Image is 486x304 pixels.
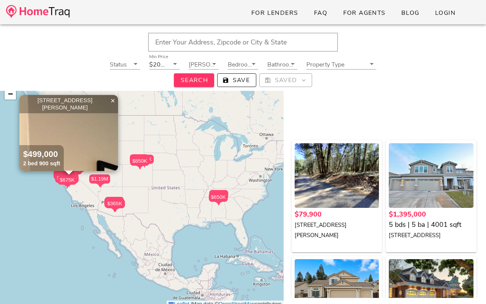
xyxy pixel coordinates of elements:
[209,190,228,203] div: $219K
[211,192,228,201] div: $65K
[55,172,76,185] div: $2.18M
[336,6,391,20] a: For Agents
[104,199,123,212] div: $435K
[105,197,124,210] div: $369K
[314,9,328,17] span: FAQ
[267,59,298,69] div: Bathrooms
[107,95,118,106] a: Close popup
[6,5,69,18] img: desktop-logo.34a1112.png
[54,171,75,180] div: $1.64M
[104,198,123,211] div: $500K
[224,76,250,84] span: Save
[266,76,305,84] span: Saved
[131,156,150,169] div: $510K
[228,59,258,69] div: Bedrooms
[180,76,208,84] span: Search
[342,9,385,17] span: For Agents
[89,174,110,188] div: $1.19M
[130,154,149,163] div: $564K
[58,176,77,189] div: $675K
[55,174,76,183] div: $3.90M
[105,199,124,212] div: $529K
[136,166,144,170] img: triPin.png
[19,95,118,171] a: [STREET_ADDRESS][PERSON_NAME] $499,000 2 bed 900 sqft
[389,231,441,239] small: [STREET_ADDRESS]
[259,73,312,87] button: Saved
[174,73,214,87] button: Search
[149,61,167,68] div: $200K
[130,157,149,166] div: $850K
[105,197,124,206] div: $369K
[104,199,123,208] div: $435K
[63,185,71,189] img: triPin.png
[89,174,110,184] div: $1.19M
[130,155,149,168] div: $495K
[306,59,376,69] div: Property Type
[8,89,13,98] span: −
[389,209,473,220] div: $1,395,000
[149,54,168,60] label: Min Price
[131,156,150,165] div: $510K
[55,172,76,181] div: $1.70M
[189,59,219,69] div: [PERSON_NAME]
[448,268,486,304] iframe: Chat Widget
[435,9,456,17] span: Login
[211,192,228,205] div: $65K
[308,6,334,20] a: FAQ
[217,73,256,87] button: Save
[5,88,16,100] a: Zoom out
[251,9,298,17] span: For Lenders
[104,198,123,207] div: $500K
[295,209,379,240] a: $79,900 [STREET_ADDRESS][PERSON_NAME]
[211,190,228,203] div: $50K
[395,6,426,20] a: Blog
[55,174,76,187] div: $3.90M
[211,190,228,199] div: $50K
[130,156,149,169] div: $499K
[55,172,76,185] div: $1.70M
[429,6,462,20] a: Login
[105,199,124,212] div: $365K
[23,149,60,160] div: $499,000
[110,59,140,69] div: Status
[105,199,124,212] div: $275K
[96,184,104,188] img: triPin.png
[295,221,347,239] small: [STREET_ADDRESS][PERSON_NAME]
[130,154,149,168] div: $564K
[55,172,76,185] div: $4.40M
[58,176,77,185] div: $675K
[295,209,379,220] div: $79,900
[105,199,124,208] div: $365K
[54,170,74,179] div: $2.40M
[389,209,473,240] a: $1,395,000 5 bds | 5 ba | 4001 sqft [STREET_ADDRESS]
[389,220,473,230] div: 5 bds | 5 ba | 4001 sqft
[105,199,124,208] div: $529K
[215,202,222,206] img: triPin.png
[21,97,116,111] div: [STREET_ADDRESS][PERSON_NAME]
[130,156,149,165] div: $499K
[54,171,75,180] div: $2.10M
[135,155,154,164] div: $625K
[54,171,75,184] div: $1.64M
[149,59,180,69] div: Min Price$200K
[148,33,338,52] input: Enter Your Address, Zipcode or City & State
[245,6,305,20] a: For Lenders
[209,193,228,202] div: $650K
[110,97,115,105] span: ×
[135,155,154,168] div: $625K
[105,199,124,208] div: $275K
[54,170,74,184] div: $2.40M
[130,157,149,170] div: $850K
[23,160,60,167] div: 2 bed 900 sqft
[401,9,420,17] span: Blog
[111,208,119,212] img: triPin.png
[54,171,75,184] div: $2.10M
[209,193,228,206] div: $650K
[60,174,79,187] div: $499K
